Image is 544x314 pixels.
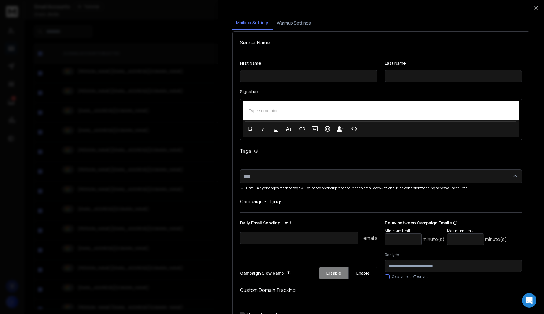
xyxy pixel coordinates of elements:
p: Daily Email Sending Limit [240,220,377,228]
label: First Name [240,61,377,65]
button: Mailbox Settings [232,16,273,30]
p: Minimum Limit [385,228,445,233]
h1: Sender Name [240,39,522,46]
button: Code View [348,123,360,135]
p: minute(s) [423,236,445,243]
button: Bold (⌘B) [244,123,256,135]
p: emails [363,234,377,242]
button: Insert Unsubscribe Link [335,123,346,135]
span: Note: [240,186,254,191]
div: Open Intercom Messenger [522,293,536,308]
h1: Tags [240,147,251,155]
label: Reply to [385,253,522,257]
h1: Custom Domain Tracking [240,286,522,294]
button: Emoticons [322,123,333,135]
p: minute(s) [485,236,507,243]
label: Clear all replyTo emails [392,274,429,279]
p: Maximum Limit [447,228,507,233]
h1: Campaign Settings [240,198,522,205]
button: Insert Link (⌘K) [296,123,308,135]
p: Delay between Campaign Emails [385,220,507,226]
p: Campaign Slow Ramp [240,270,291,276]
button: Enable [348,267,377,279]
label: Last Name [385,61,522,65]
div: Any changes made to tags will be based on their presence in each email account, ensuring consiste... [240,186,522,191]
button: Warmup Settings [273,16,315,30]
button: More Text [283,123,294,135]
button: Insert Image (⌘P) [309,123,321,135]
button: Disable [319,267,348,279]
label: Signature [240,90,522,94]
